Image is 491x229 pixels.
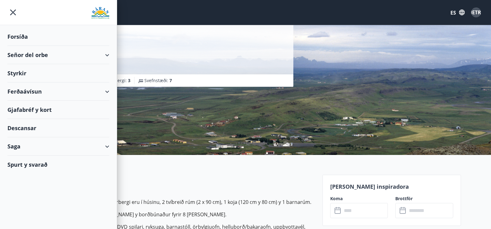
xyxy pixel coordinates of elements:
[7,7,19,18] button: menú
[7,51,48,59] font: Señor del orbe
[7,106,52,113] font: Gjafabréf y kort
[167,77,168,83] font: :
[395,196,413,201] font: Brottför
[7,88,42,95] font: Ferðaávísun
[330,196,343,201] font: Koma
[7,161,47,168] font: Spurt y svarað
[144,77,167,83] font: Svefnstæði
[169,77,172,83] font: 7
[91,7,109,19] img: logotipo de la unión
[125,77,127,83] font: :
[467,9,485,16] font: METRO
[330,183,409,190] font: [PERSON_NAME] inspiradora
[30,211,226,218] font: Sængur y koddar eru fyrir 7 [PERSON_NAME] y borðbúnaður fyrir 8 [PERSON_NAME].
[128,77,130,83] font: 3
[448,7,467,18] button: ES
[7,33,28,40] font: Forsíða
[7,143,20,150] font: Saga
[450,9,456,16] font: ES
[469,5,484,20] button: METRO
[30,199,311,205] font: Bústaðurinn er um 100 fm, 3 svefnherbergi eru í húsinu, 2 tvíbreið rúm (2 x 90 cm), 1 koja (120 c...
[7,69,26,77] font: Styrkir
[7,124,36,132] font: Descansar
